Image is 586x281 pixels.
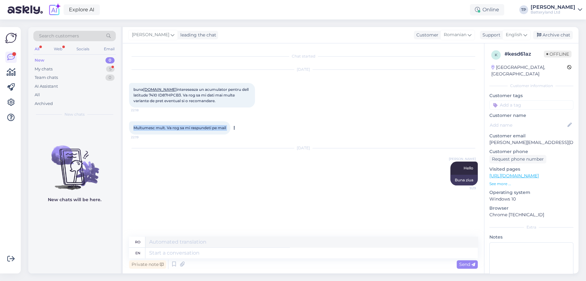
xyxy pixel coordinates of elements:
div: All [33,45,41,53]
p: [PERSON_NAME][EMAIL_ADDRESS][DOMAIN_NAME] [489,139,573,146]
div: en [135,248,140,258]
span: Search customers [39,33,79,39]
p: Customer tags [489,92,573,99]
div: Extra [489,224,573,230]
span: 9:29 [452,186,476,190]
p: Chrome [TECHNICAL_ID] [489,212,573,218]
p: Customer email [489,133,573,139]
p: Customer name [489,112,573,119]
div: ro [135,237,140,247]
div: 0 [105,57,115,63]
div: [GEOGRAPHIC_DATA], [GEOGRAPHIC_DATA] [491,64,567,77]
div: [PERSON_NAME] [531,5,575,10]
span: 22:19 [131,135,155,140]
div: Chat started [129,53,478,59]
span: English [506,31,522,38]
div: Online [470,4,504,15]
div: Buna ziua [450,175,478,185]
p: Operating system [489,189,573,196]
p: Customer phone [489,148,573,155]
span: [PERSON_NAME] [132,31,169,38]
div: Archived [35,101,53,107]
span: Hello [464,166,473,170]
div: TP [519,5,528,14]
div: Support [480,32,500,38]
span: k [495,52,498,57]
div: Batteryland Ltd [531,10,575,15]
div: My chats [35,66,53,72]
div: Request phone number [489,155,546,163]
div: Customer information [489,83,573,89]
p: Visited pages [489,166,573,173]
span: Romanian [444,31,466,38]
div: 5 [106,66,115,72]
div: leading the chat [178,32,216,38]
div: Email [103,45,116,53]
div: Archive chat [533,31,573,39]
div: All [35,92,40,98]
a: [URL][DOMAIN_NAME] [489,173,539,179]
div: Team chats [35,74,58,81]
div: Private note [129,260,166,269]
img: No chats [28,134,121,191]
div: AI Assistant [35,83,58,90]
p: New chats will be here. [48,196,101,203]
span: Offline [544,51,572,58]
a: [PERSON_NAME]Batteryland Ltd [531,5,582,15]
span: buna intereseaza un acumulator pentru dell latitude 7410 ID87HPCB3. Va rog sa mi dati mai multe v... [133,87,250,103]
div: [DATE] [129,67,478,72]
div: New [35,57,44,63]
input: Add name [490,122,566,129]
p: Browser [489,205,573,212]
p: Windows 10 [489,196,573,202]
div: Customer [414,32,438,38]
span: Multumesc mult. Va rog sa mi raspundeti pe mail [133,125,226,130]
p: See more ... [489,181,573,187]
div: 0 [105,74,115,81]
div: Web [53,45,64,53]
a: [DOMAIN_NAME] [143,87,177,92]
span: 22:18 [131,108,155,113]
img: Askly Logo [5,32,17,44]
img: explore-ai [48,3,61,16]
span: Send [459,262,475,267]
span: [PERSON_NAME] [449,157,476,161]
div: [DATE] [129,145,478,151]
input: Add a tag [489,100,573,110]
span: New chats [65,112,85,117]
p: Notes [489,234,573,240]
div: Socials [75,45,91,53]
a: Explore AI [64,4,100,15]
div: # kesd61az [504,50,544,58]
